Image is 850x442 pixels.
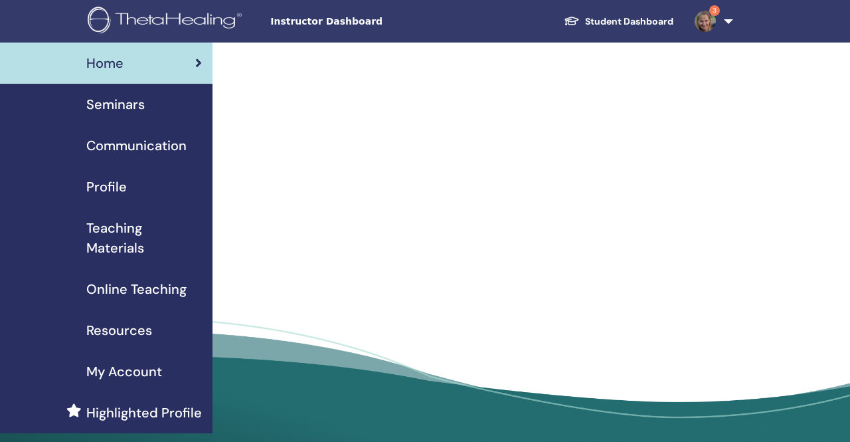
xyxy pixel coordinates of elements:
span: Communication [86,136,187,156]
span: Seminars [86,94,145,114]
img: default.jpg [695,11,716,32]
span: Resources [86,320,152,340]
span: Highlighted Profile [86,403,202,423]
a: Student Dashboard [553,9,684,34]
img: graduation-cap-white.svg [564,15,580,27]
span: Teaching Materials [86,218,202,258]
span: Profile [86,177,127,197]
span: Online Teaching [86,279,187,299]
span: My Account [86,362,162,382]
span: 3 [709,5,720,16]
span: Instructor Dashboard [270,15,469,29]
img: logo.png [88,7,246,37]
span: Home [86,53,124,73]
